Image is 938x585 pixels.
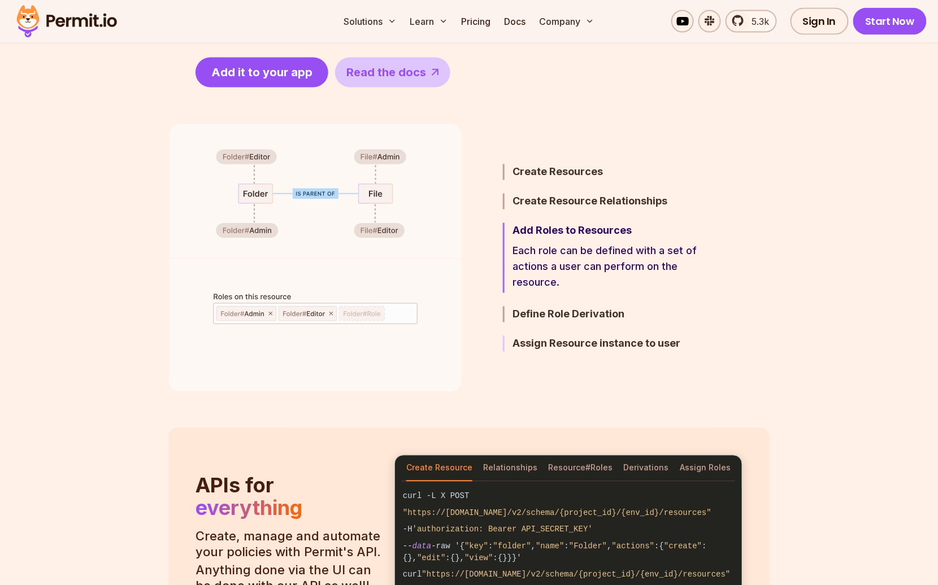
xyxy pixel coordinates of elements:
span: Add it to your app [211,64,312,80]
span: 5.3k [745,15,769,28]
h3: Assign Resource instance to user [513,336,710,352]
p: Create, manage and automate your policies with Permit's API. [196,529,381,560]
button: Define Role Derivation [503,307,710,322]
a: 5.3k [726,10,777,33]
span: APIs for [196,473,274,498]
span: "Folder" [569,542,607,551]
button: Relationships [483,456,537,482]
code: -H [395,522,742,538]
span: "name" [536,542,564,551]
span: "https://[DOMAIN_NAME]/v2/schema/{project_id}/{env_id}/resources" [422,570,731,579]
span: "create" [664,542,702,551]
span: data [412,542,432,551]
span: "https://[DOMAIN_NAME]/v2/schema/{project_id}/{env_id}/resources" [403,509,711,518]
img: Permit logo [11,2,122,41]
a: Start Now [853,8,927,35]
button: Add Roles to ResourcesEach role can be defined with a set of actions a user can perform on the re... [503,223,710,293]
a: Sign In [791,8,849,35]
code: -- -raw '{ : , : , :{ :{}, :{}, :{}}}' [395,538,742,566]
button: Assign Resource instance to user [503,336,710,352]
button: Solutions [340,10,401,33]
h3: Add Roles to Resources [513,223,710,239]
button: Create Resource Relationships [503,194,710,209]
span: "edit" [417,554,445,563]
button: Create Resource [406,456,472,482]
h3: Create Resources [513,164,710,180]
button: Company [535,10,599,33]
span: "actions" [612,542,655,551]
button: Create Resources [503,164,710,180]
span: everything [196,496,302,521]
code: curl -L X POST [395,488,742,505]
code: curl [395,567,742,583]
button: Assign Roles [680,456,731,482]
a: Docs [500,10,531,33]
span: Read the docs [346,64,426,80]
a: Pricing [457,10,496,33]
a: Add it to your app [196,58,328,88]
span: "key" [464,542,488,551]
button: Derivations [624,456,669,482]
h3: Define Role Derivation [513,307,710,322]
span: 'authorization: Bearer API_SECRET_KEY' [412,525,593,534]
a: Read the docs [335,58,450,88]
span: "folder" [493,542,531,551]
button: Resource#Roles [549,456,613,482]
button: Learn [406,10,453,33]
span: "view" [464,554,493,563]
h3: Create Resource Relationships [513,194,710,209]
p: Each role can be defined with a set of actions a user can perform on the resource. [513,243,710,291]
